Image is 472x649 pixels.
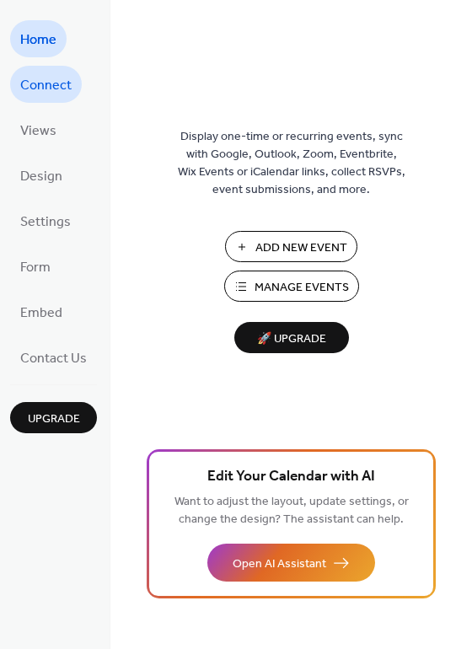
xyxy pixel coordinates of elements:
[207,544,375,582] button: Open AI Assistant
[234,322,349,353] button: 🚀 Upgrade
[255,279,349,297] span: Manage Events
[244,328,339,351] span: 🚀 Upgrade
[255,239,347,257] span: Add New Event
[28,410,80,428] span: Upgrade
[20,27,56,54] span: Home
[207,465,375,489] span: Edit Your Calendar with AI
[10,66,82,103] a: Connect
[224,271,359,302] button: Manage Events
[20,164,62,190] span: Design
[20,209,71,236] span: Settings
[10,202,81,239] a: Settings
[10,402,97,433] button: Upgrade
[225,231,357,262] button: Add New Event
[20,255,51,282] span: Form
[20,118,56,145] span: Views
[10,157,72,194] a: Design
[174,491,409,531] span: Want to adjust the layout, update settings, or change the design? The assistant can help.
[10,20,67,57] a: Home
[20,346,87,373] span: Contact Us
[20,72,72,99] span: Connect
[10,111,67,148] a: Views
[178,128,405,199] span: Display one-time or recurring events, sync with Google, Outlook, Zoom, Eventbrite, Wix Events or ...
[233,555,326,573] span: Open AI Assistant
[10,248,61,285] a: Form
[10,293,72,330] a: Embed
[10,339,97,376] a: Contact Us
[20,300,62,327] span: Embed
